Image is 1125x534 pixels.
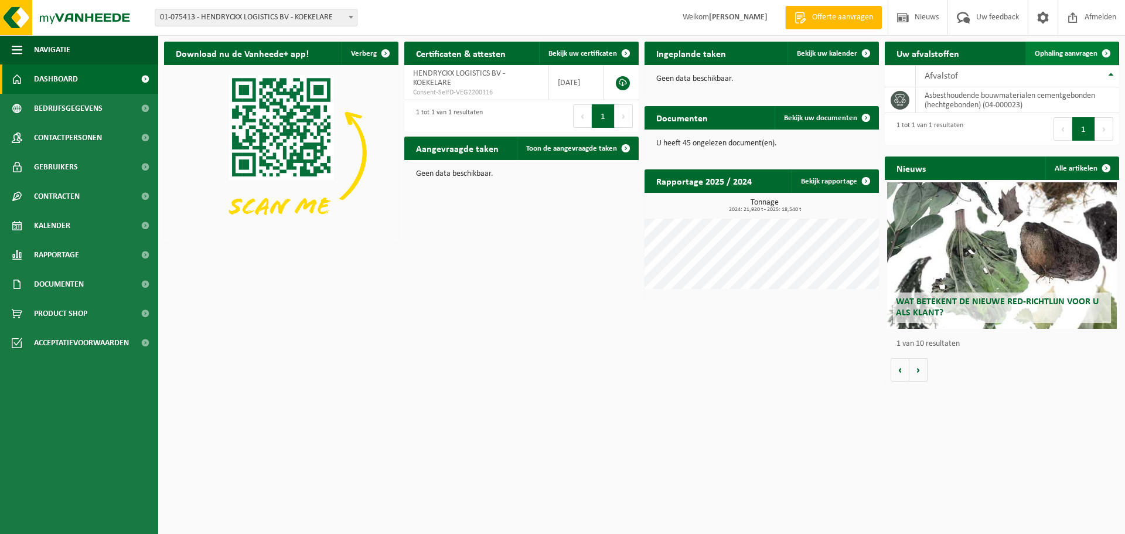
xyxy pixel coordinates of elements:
[891,358,909,382] button: Vorige
[34,152,78,182] span: Gebruikers
[539,42,637,65] a: Bekijk uw certificaten
[656,75,867,83] p: Geen data beschikbaar.
[916,87,1119,113] td: asbesthoudende bouwmaterialen cementgebonden (hechtgebonden) (04-000023)
[410,103,483,129] div: 1 tot 1 van 1 resultaten
[34,299,87,328] span: Product Shop
[1072,117,1095,141] button: 1
[592,104,615,128] button: 1
[909,358,928,382] button: Volgende
[34,123,102,152] span: Contactpersonen
[404,42,517,64] h2: Certificaten & attesten
[896,297,1099,318] span: Wat betekent de nieuwe RED-richtlijn voor u als klant?
[413,69,505,87] span: HENDRYCKX LOGISTICS BV - KOEKELARE
[1025,42,1118,65] a: Ophaling aanvragen
[34,328,129,358] span: Acceptatievoorwaarden
[413,88,540,97] span: Consent-SelfD-VEG2200116
[650,207,879,213] span: 2024: 21,920 t - 2025: 18,540 t
[155,9,357,26] span: 01-075413 - HENDRYCKX LOGISTICS BV - KOEKELARE
[342,42,397,65] button: Verberg
[787,42,878,65] a: Bekijk uw kalender
[34,94,103,123] span: Bedrijfsgegevens
[517,137,637,160] a: Toon de aangevraagde taken
[650,199,879,213] h3: Tonnage
[885,157,937,179] h2: Nieuws
[645,42,738,64] h2: Ingeplande taken
[416,170,627,178] p: Geen data beschikbaar.
[797,50,857,57] span: Bekijk uw kalender
[1045,157,1118,180] a: Alle artikelen
[896,340,1113,348] p: 1 van 10 resultaten
[34,182,80,211] span: Contracten
[645,106,720,129] h2: Documenten
[709,13,768,22] strong: [PERSON_NAME]
[891,116,963,142] div: 1 tot 1 van 1 resultaten
[34,35,70,64] span: Navigatie
[887,182,1117,329] a: Wat betekent de nieuwe RED-richtlijn voor u als klant?
[792,169,878,193] a: Bekijk rapportage
[526,145,617,152] span: Toon de aangevraagde taken
[1095,117,1113,141] button: Next
[549,65,604,100] td: [DATE]
[925,72,958,81] span: Afvalstof
[775,106,878,130] a: Bekijk uw documenten
[809,12,876,23] span: Offerte aanvragen
[784,114,857,122] span: Bekijk uw documenten
[34,64,78,94] span: Dashboard
[34,211,70,240] span: Kalender
[34,270,84,299] span: Documenten
[34,240,79,270] span: Rapportage
[785,6,882,29] a: Offerte aanvragen
[1054,117,1072,141] button: Previous
[656,140,867,148] p: U heeft 45 ongelezen document(en).
[885,42,971,64] h2: Uw afvalstoffen
[1035,50,1097,57] span: Ophaling aanvragen
[573,104,592,128] button: Previous
[164,42,321,64] h2: Download nu de Vanheede+ app!
[645,169,763,192] h2: Rapportage 2025 / 2024
[351,50,377,57] span: Verberg
[404,137,510,159] h2: Aangevraagde taken
[548,50,617,57] span: Bekijk uw certificaten
[615,104,633,128] button: Next
[164,65,398,241] img: Download de VHEPlus App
